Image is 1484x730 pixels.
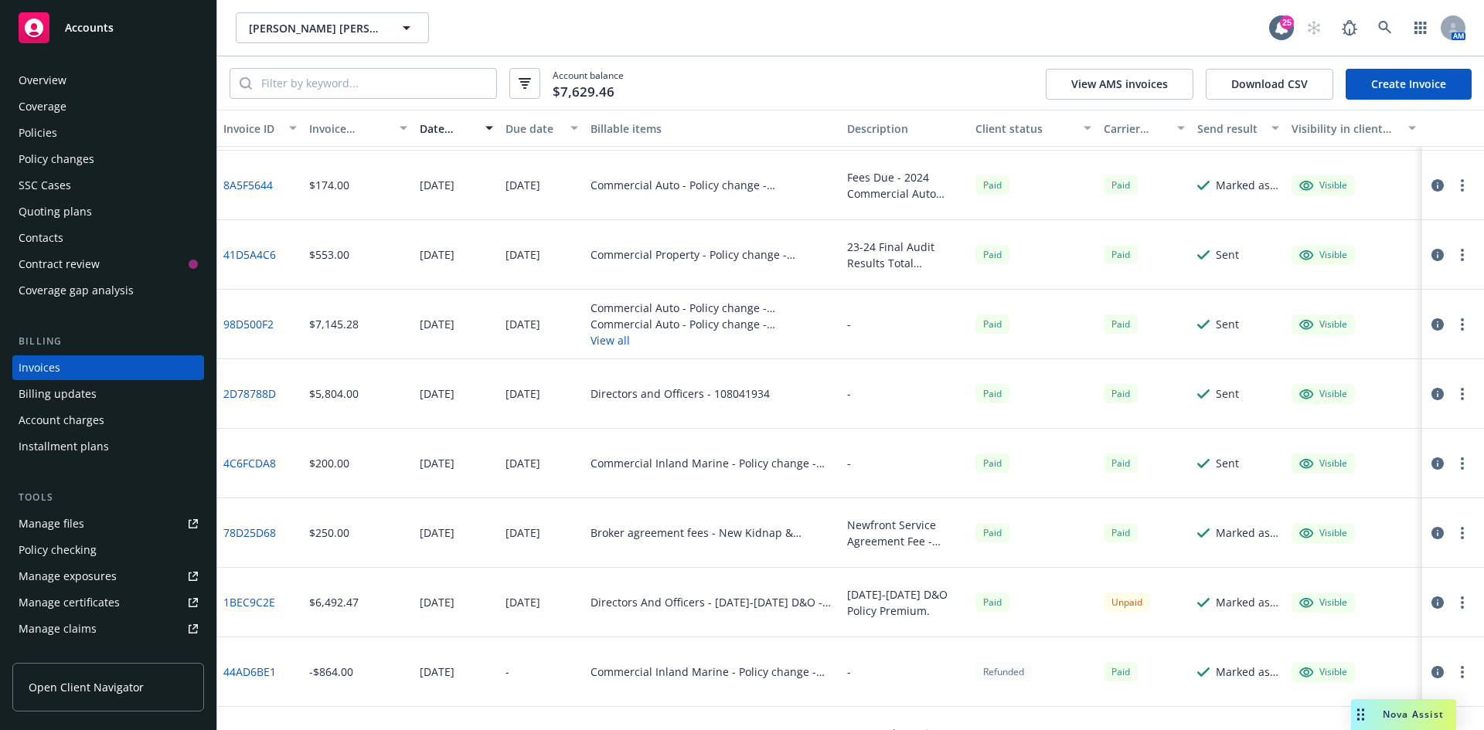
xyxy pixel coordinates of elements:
[12,226,204,250] a: Contacts
[505,385,540,402] div: [DATE]
[12,278,204,303] a: Coverage gap analysis
[505,455,540,471] div: [DATE]
[591,300,835,316] div: Commercial Auto - Policy change - BW03STR240045500
[303,110,414,147] button: Invoice amount
[505,316,540,332] div: [DATE]
[505,121,562,137] div: Due date
[223,664,276,680] a: 44AD6BE1
[309,455,349,471] div: $200.00
[19,538,97,562] div: Policy checking
[29,679,144,695] span: Open Client Navigator
[12,511,204,536] a: Manage files
[591,332,835,348] button: View all
[420,121,476,137] div: Date issued
[19,226,63,250] div: Contacts
[1280,15,1294,29] div: 25
[1191,110,1285,147] button: Send result
[19,382,97,406] div: Billing updates
[223,455,276,471] a: 4C6FCDA8
[1285,110,1422,147] button: Visibility in client dash
[591,455,835,471] div: Commercial Inland Marine - Policy change - ILM0715206
[1292,121,1399,137] div: Visibility in client dash
[1197,121,1262,137] div: Send result
[223,316,274,332] a: 98D500F2
[1370,12,1401,43] a: Search
[975,121,1074,137] div: Client status
[847,586,963,619] div: [DATE]-[DATE] D&O Policy Premium.
[420,246,454,263] div: [DATE]
[19,616,97,641] div: Manage claims
[12,616,204,641] a: Manage claims
[19,590,120,615] div: Manage certificates
[223,525,276,541] a: 78D25D68
[591,177,835,193] div: Commercial Auto - Policy change - BW03STR240045500
[223,121,280,137] div: Invoice ID
[309,246,349,263] div: $553.00
[1104,453,1138,473] div: Paid
[19,147,94,171] div: Policy changes
[847,517,963,549] div: Newfront Service Agreement Fee - Kidnap & [PERSON_NAME] Policy #107811731
[975,245,1009,264] div: Paid
[12,173,204,198] a: SSC Cases
[591,246,835,263] div: Commercial Property - Policy change - ILM0715206
[19,252,100,277] div: Contract review
[19,173,71,198] div: SSC Cases
[12,6,204,49] a: Accounts
[847,385,851,402] div: -
[505,246,540,263] div: [DATE]
[847,455,851,471] div: -
[12,147,204,171] a: Policy changes
[420,316,454,332] div: [DATE]
[1104,175,1138,195] div: Paid
[12,643,204,667] a: Manage BORs
[420,385,454,402] div: [DATE]
[1334,12,1365,43] a: Report a Bug
[217,110,303,147] button: Invoice ID
[975,592,1009,612] span: Paid
[1299,248,1347,262] div: Visible
[1098,110,1192,147] button: Carrier status
[847,664,851,680] div: -
[12,68,204,93] a: Overview
[975,523,1009,542] div: Paid
[1299,317,1347,331] div: Visible
[584,110,841,147] button: Billable items
[420,455,454,471] div: [DATE]
[309,594,359,610] div: $6,492.47
[223,594,275,610] a: 1BEC9C2E
[236,12,429,43] button: [PERSON_NAME] [PERSON_NAME] & Associates, Inc.
[975,453,1009,473] div: Paid
[12,564,204,589] a: Manage exposures
[12,94,204,119] a: Coverage
[309,664,353,680] div: -$864.00
[1104,592,1150,612] div: Unpaid
[1216,594,1279,610] div: Marked as sent
[19,68,66,93] div: Overview
[420,177,454,193] div: [DATE]
[969,110,1098,147] button: Client status
[1206,69,1333,100] button: Download CSV
[1104,523,1138,542] div: Paid
[19,408,104,433] div: Account charges
[975,175,1009,195] div: Paid
[1216,525,1279,541] div: Marked as sent
[12,590,204,615] a: Manage certificates
[12,121,204,145] a: Policies
[591,664,835,680] div: Commercial Inland Marine - Policy change - Delete - ILM0715206
[1351,699,1456,730] button: Nova Assist
[975,314,1009,334] div: Paid
[19,94,66,119] div: Coverage
[499,110,585,147] button: Due date
[19,643,91,667] div: Manage BORs
[19,564,117,589] div: Manage exposures
[309,316,359,332] div: $7,145.28
[1104,121,1169,137] div: Carrier status
[309,525,349,541] div: $250.00
[65,22,114,34] span: Accounts
[1104,384,1138,403] div: Paid
[309,385,359,402] div: $5,804.00
[591,385,770,402] div: Directors and Officers - 108041934
[12,538,204,562] a: Policy checking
